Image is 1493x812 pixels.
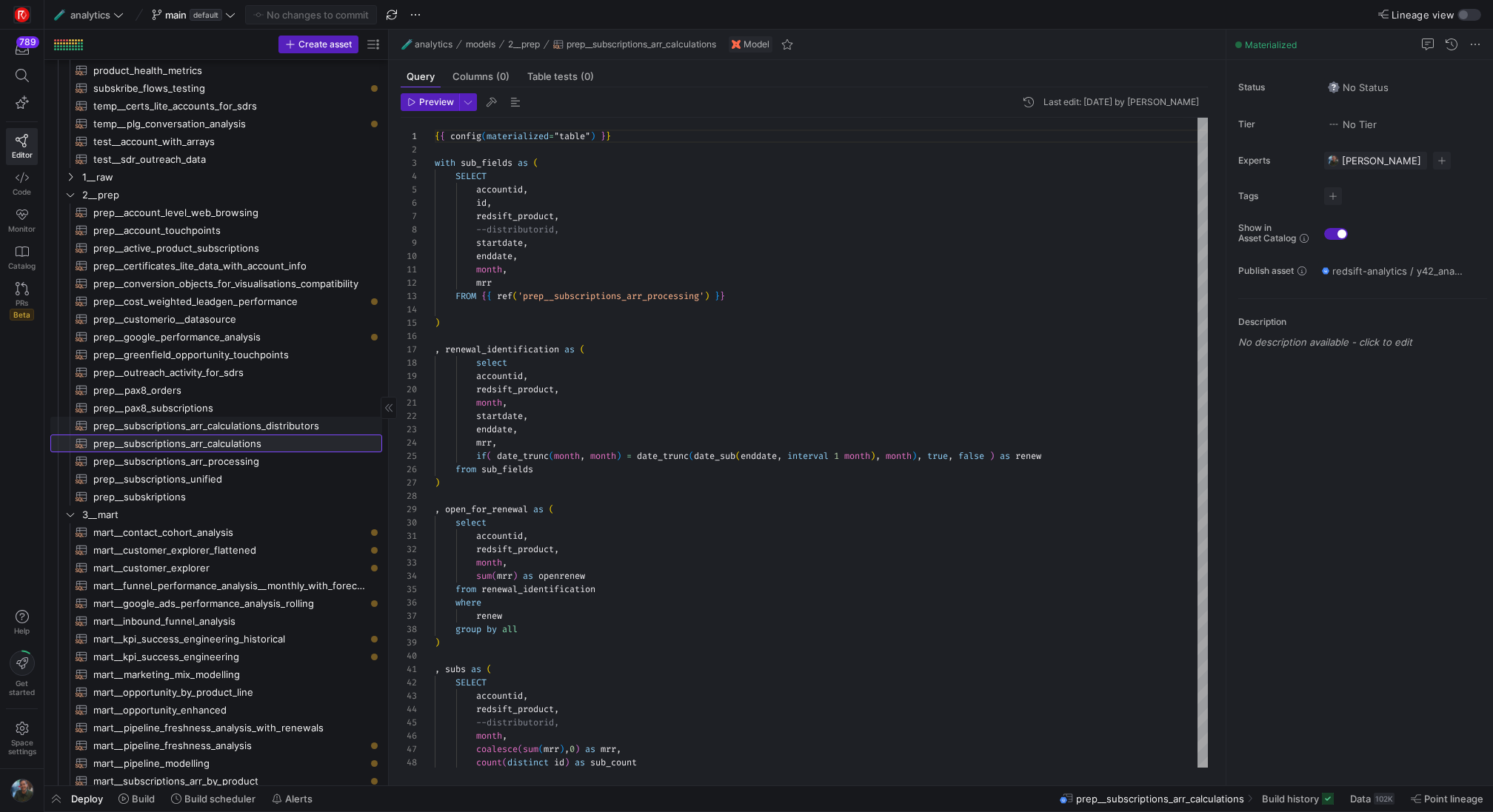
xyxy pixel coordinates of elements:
span: Beta [10,309,34,321]
div: 4 [401,170,417,183]
span: , [512,423,518,435]
span: Columns [452,72,510,81]
span: 🧪 [54,10,64,20]
span: PRs [16,298,28,307]
a: prep__outreach_activity_for_sdrs​​​​​​​​​​ [50,363,382,381]
span: mart__marketing_mix_modelling​​​​​​​​​​ [93,666,365,683]
span: ( [549,450,554,462]
span: month [554,450,580,462]
span: date_trunc [637,450,689,462]
span: , [502,264,507,275]
a: prep__subscriptions_arr_calculations_distributors​​​​​​​​​​ [50,417,382,434]
div: Press SPACE to select this row. [50,328,382,346]
div: Press SPACE to select this row. [50,168,382,186]
div: 12 [401,276,417,289]
div: Press SPACE to select this row. [50,79,382,97]
span: Show in Asset Catalog [1238,223,1296,244]
span: , [502,397,507,409]
button: prep__subscriptions_arr_calculations [550,36,720,53]
span: select [476,357,507,369]
div: Press SPACE to select this row. [50,381,382,399]
span: temp__certs_lite_accounts_for_sdrs​​​​​​​​​​ [93,98,365,115]
a: test__sdr_outreach_data​​​​​​​​​​ [50,150,382,168]
span: ) [912,450,917,462]
a: mart__contact_cohort_analysis​​​​​​​​​​ [50,523,382,541]
div: Press SPACE to select this row. [50,399,382,417]
img: No tier [1328,118,1340,130]
div: 13 [401,289,417,303]
span: 2__prep [508,39,540,50]
div: 21 [401,396,417,409]
a: temp__plg_conversation_analysis​​​​​​​​​​ [50,115,382,132]
a: prep__cost_weighted_leadgen_performance​​​​​​​​​​ [50,292,382,310]
a: mart__inbound_funnel_analysis​​​​​​​​​​ [50,612,382,630]
span: , [580,450,585,462]
span: } [606,130,611,142]
span: renewal_identification [445,343,559,355]
div: 24 [401,436,417,449]
span: mart__pipeline_freshness_analysis_with_renewals​​​​​​​​​​ [93,719,365,736]
div: Press SPACE to select this row. [50,132,382,150]
p: No description available - click to edit [1238,336,1487,348]
span: redsift_product [476,210,554,222]
a: prep__account_level_web_browsing​​​​​​​​​​ [50,204,382,221]
span: materialized [487,130,549,142]
span: [PERSON_NAME] [1342,155,1421,167]
span: from [455,463,476,475]
button: 2__prep [504,36,544,53]
span: mart__google_ads_performance_analysis_rolling​​​​​​​​​​ [93,595,365,612]
div: 27 [401,476,417,489]
span: mart__kpi_success_engineering​​​​​​​​​​ [93,648,365,665]
span: Monitor [8,224,36,233]
a: prep__subscriptions_unified​​​​​​​​​​ [50,470,382,488]
div: 1 [401,130,417,143]
a: mart__customer_explorer_flattened​​​​​​​​​​ [50,541,382,559]
span: } [715,290,720,302]
button: Build scheduler [164,786,262,811]
div: 5 [401,183,417,196]
span: , [523,184,528,195]
a: prep__certificates_lite_data_with_account_info​​​​​​​​​​ [50,257,382,275]
span: sub_fields [481,463,533,475]
div: Press SPACE to select this row. [50,204,382,221]
a: prep__pax8_orders​​​​​​​​​​ [50,381,382,399]
a: mart__google_ads_performance_analysis_rolling​​​​​​​​​​ [50,594,382,612]
span: temp__plg_conversation_analysis​​​​​​​​​​ [93,115,365,132]
a: mart__marketing_mix_modelling​​​​​​​​​​ [50,665,382,683]
span: Editor [12,150,33,159]
img: undefined [732,40,741,49]
span: , [554,383,559,395]
span: prep__outreach_activity_for_sdrs​​​​​​​​​​ [93,364,365,381]
span: enddate [741,450,777,462]
span: startdate [476,410,523,422]
span: prep__subscriptions_arr_calculations​​​​​​​​​​ [93,435,365,452]
span: analytics [70,9,110,21]
span: main [165,9,187,21]
span: ) [704,290,709,302]
span: Build scheduler [184,793,255,805]
span: 2__prep [82,187,380,204]
button: No statusNo Status [1324,78,1392,97]
div: 10 [401,249,417,263]
span: ( [487,450,492,462]
span: mart__subscriptions_arr_by_product​​​​​​​​​​ [93,773,365,790]
span: prep__subscriptions_unified​​​​​​​​​​ [93,471,365,488]
span: "table" [554,130,590,142]
span: subskribe_flows_testing​​​​​​​​​​ [93,80,365,97]
span: , [435,343,440,355]
span: (0) [496,72,510,81]
span: prep__subscriptions_arr_calculations_distributors​​​​​​​​​​ [93,417,365,434]
span: mart__kpi_success_engineering_historical​​​​​​​​​​ [93,631,365,648]
span: Model [744,39,769,50]
span: { [440,130,445,142]
div: Press SPACE to select this row. [50,97,382,115]
span: , [777,450,782,462]
span: redsift-analytics / y42_analytics_main / prep__subscriptions_arr_calculations [1332,265,1463,277]
span: if [476,450,487,462]
a: prep__conversion_objects_for_visualisations_compatibility​​​​​​​​​​ [50,275,382,292]
a: mart__kpi_success_engineering_historical​​​​​​​​​​ [50,630,382,648]
a: subskribe_flows_testing​​​​​​​​​​ [50,79,382,97]
span: as [518,157,528,169]
a: prep__subscriptions_arr_calculations​​​​​​​​​​ [50,434,382,452]
button: 🧪analytics [398,36,456,53]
